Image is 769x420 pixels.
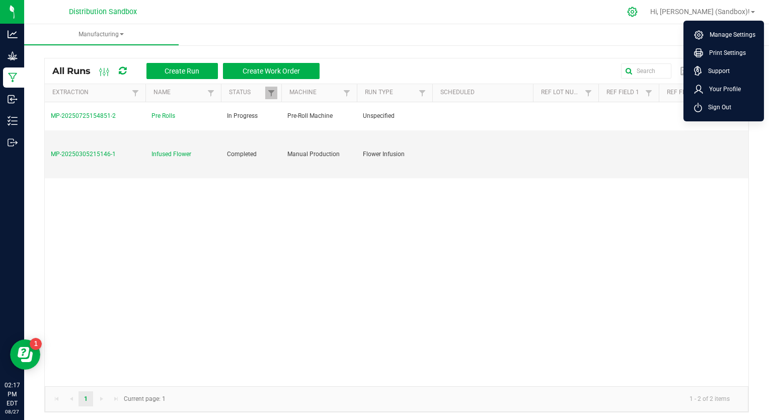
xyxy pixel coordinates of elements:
[24,30,179,39] span: Manufacturing
[30,338,42,350] iframe: Resource center unread badge
[363,151,405,158] span: Flower Infusion
[8,29,18,39] inline-svg: Analytics
[667,89,703,97] a: Ref Field 2Sortable
[153,89,204,97] a: NameSortable
[265,87,277,99] a: Filter
[69,8,137,16] span: Distribution Sandbox
[146,63,218,79] button: Create Run
[24,24,179,45] a: Manufacturing
[205,87,217,99] a: Filter
[363,112,395,119] span: Unspecified
[287,151,340,158] span: Manual Production
[287,112,333,119] span: Pre-Roll Machine
[229,89,265,97] a: StatusSortable
[703,84,741,94] span: Your Profile
[165,67,199,75] span: Create Run
[702,102,731,112] span: Sign Out
[541,89,582,97] a: Ref Lot NumberSortable
[704,30,755,40] span: Manage Settings
[79,391,93,406] a: Page 1
[416,87,428,99] a: Filter
[45,386,748,412] kendo-pager: Current page: 1
[51,112,116,119] span: MP-20250725154851-2
[51,151,116,158] span: MP-20250305215146-1
[52,89,129,97] a: ExtractionSortable
[8,73,18,83] inline-svg: Manufacturing
[606,89,642,97] a: Ref Field 1Sortable
[151,150,191,159] span: Infused Flower
[694,66,757,76] a: Support
[129,87,141,99] a: Filter
[8,116,18,126] inline-svg: Inventory
[702,66,730,76] span: Support
[10,339,40,370] iframe: Resource center
[151,111,175,121] span: Pre Rolls
[582,87,594,99] a: Filter
[8,137,18,148] inline-svg: Outbound
[703,48,746,58] span: Print Settings
[227,151,257,158] span: Completed
[5,408,20,415] p: 08/27
[5,381,20,408] p: 02:17 PM EDT
[650,8,750,16] span: Hi, [PERSON_NAME] (Sandbox)!
[52,62,327,80] div: All Runs
[686,98,761,116] li: Sign Out
[621,63,671,79] input: Search
[365,89,416,97] a: Run TypeSortable
[8,51,18,61] inline-svg: Grow
[643,87,655,99] a: Filter
[341,87,353,99] a: Filter
[223,63,320,79] button: Create Work Order
[172,391,738,407] kendo-pager-info: 1 - 2 of 2 items
[440,89,529,97] a: ScheduledSortable
[626,7,640,17] div: Manage settings
[243,67,300,75] span: Create Work Order
[289,89,340,97] a: MachineSortable
[227,112,258,119] span: In Progress
[8,94,18,104] inline-svg: Inbound
[677,62,740,80] button: Export to Excel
